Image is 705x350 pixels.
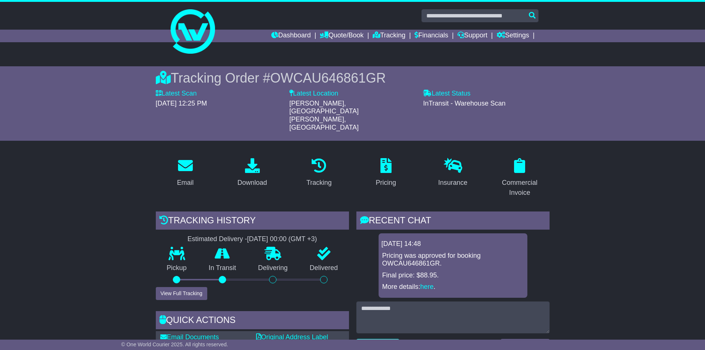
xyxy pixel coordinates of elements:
div: [DATE] 14:48 [382,240,524,248]
a: Tracking [373,30,405,42]
label: Latest Status [423,90,470,98]
label: Latest Scan [156,90,197,98]
span: [PERSON_NAME], [GEOGRAPHIC_DATA] [PERSON_NAME], [GEOGRAPHIC_DATA] [289,100,359,131]
span: [DATE] 12:25 PM [156,100,207,107]
p: Final price: $88.95. [382,271,524,280]
div: Quick Actions [156,311,349,331]
label: Latest Location [289,90,338,98]
p: Delivered [299,264,349,272]
a: Commercial Invoice [490,156,550,200]
div: Estimated Delivery - [156,235,349,243]
a: Pricing [371,156,401,190]
div: Commercial Invoice [495,178,545,198]
div: Insurance [438,178,467,188]
div: Tracking history [156,211,349,231]
p: Pickup [156,264,198,272]
span: © One World Courier 2025. All rights reserved. [121,341,228,347]
p: Delivering [247,264,299,272]
div: Tracking Order # [156,70,550,86]
a: Quote/Book [320,30,363,42]
a: Email [172,156,198,190]
a: Download [232,156,272,190]
a: Insurance [433,156,472,190]
a: Financials [414,30,448,42]
p: In Transit [198,264,247,272]
p: More details: . [382,283,524,291]
div: [DATE] 00:00 (GMT +3) [247,235,317,243]
a: Settings [497,30,529,42]
span: InTransit - Warehouse Scan [423,100,506,107]
button: View Full Tracking [156,287,207,300]
div: Download [237,178,267,188]
a: Dashboard [271,30,311,42]
a: Tracking [302,156,336,190]
a: here [420,283,434,290]
a: Email Documents [160,333,219,341]
div: Tracking [306,178,332,188]
div: Pricing [376,178,396,188]
a: Original Address Label [256,333,328,341]
p: Pricing was approved for booking OWCAU646861GR. [382,252,524,268]
span: OWCAU646861GR [270,70,386,86]
a: Support [457,30,487,42]
div: Email [177,178,194,188]
div: RECENT CHAT [356,211,550,231]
